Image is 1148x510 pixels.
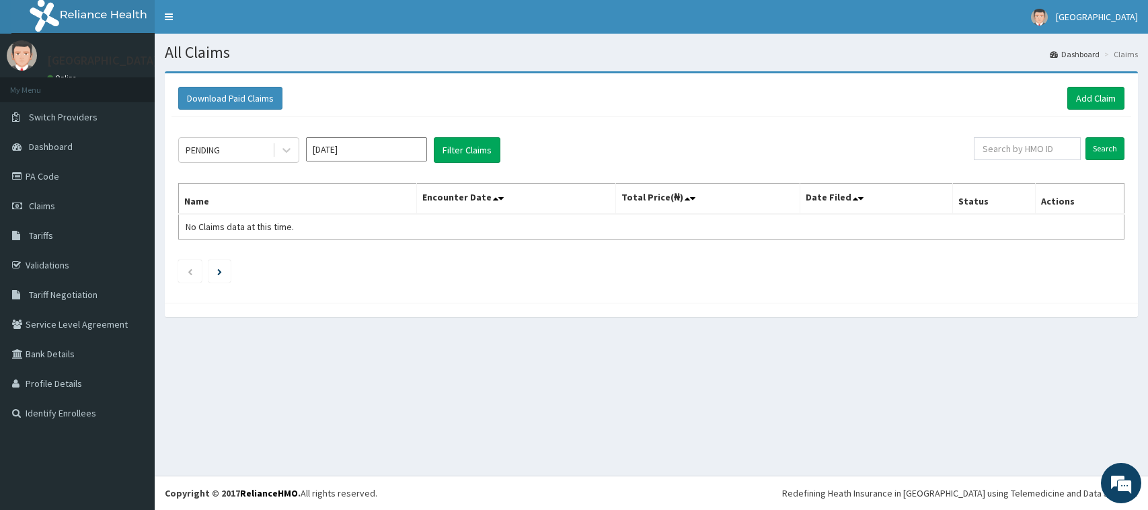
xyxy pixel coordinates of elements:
span: [GEOGRAPHIC_DATA] [1056,11,1138,23]
th: Name [179,184,417,215]
img: User Image [1031,9,1048,26]
th: Date Filed [800,184,953,215]
th: Total Price(₦) [616,184,800,215]
a: RelianceHMO [240,487,298,499]
span: Claims [29,200,55,212]
span: No Claims data at this time. [186,221,294,233]
input: Select Month and Year [306,137,427,161]
a: Next page [217,265,222,277]
a: Add Claim [1067,87,1124,110]
th: Status [953,184,1035,215]
footer: All rights reserved. [155,476,1148,510]
span: Tariff Negotiation [29,289,98,301]
p: [GEOGRAPHIC_DATA] [47,54,158,67]
span: Dashboard [29,141,73,153]
img: User Image [7,40,37,71]
button: Filter Claims [434,137,500,163]
a: Online [47,73,79,83]
th: Actions [1035,184,1124,215]
h1: All Claims [165,44,1138,61]
input: Search [1085,137,1124,160]
div: PENDING [186,143,220,157]
button: Download Paid Claims [178,87,282,110]
a: Previous page [187,265,193,277]
li: Claims [1101,48,1138,60]
span: Switch Providers [29,111,98,123]
input: Search by HMO ID [974,137,1081,160]
span: Tariffs [29,229,53,242]
a: Dashboard [1050,48,1100,60]
th: Encounter Date [417,184,616,215]
div: Redefining Heath Insurance in [GEOGRAPHIC_DATA] using Telemedicine and Data Science! [782,486,1138,500]
strong: Copyright © 2017 . [165,487,301,499]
